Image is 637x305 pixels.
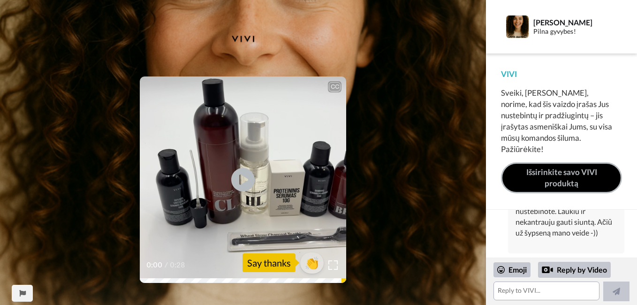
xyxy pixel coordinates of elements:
[300,255,324,270] span: 👏
[542,264,553,275] div: Reply by Video
[300,252,324,274] button: 👏
[170,259,186,271] span: 0:28
[506,15,529,38] img: Profile Image
[501,87,622,155] div: Sveiki, [PERSON_NAME], norime, kad šis vaizdo įrašas Jus nustebintų ir pradžiugintų – jis įrašyta...
[165,259,168,271] span: /
[146,259,163,271] span: 0:00
[538,262,611,278] div: Reply by Video
[533,28,622,36] div: Pilna gyvybes!
[328,260,338,270] img: Full screen
[501,162,622,194] a: Išsirinkite savo VIVI produktą
[243,253,296,272] div: Say thanks
[501,69,622,80] div: VIVI
[516,195,617,238] div: Super!! Labai maloniai nustebinote. Laukiu ir nekantrauju gauti siuntą. Ačiū už šypseną mano veid...
[224,20,262,58] img: 82ca03c0-ae48-4968-b5c3-f088d9de5c8a
[329,82,341,91] div: CC
[533,18,622,27] div: [PERSON_NAME]
[493,262,531,277] div: Emoji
